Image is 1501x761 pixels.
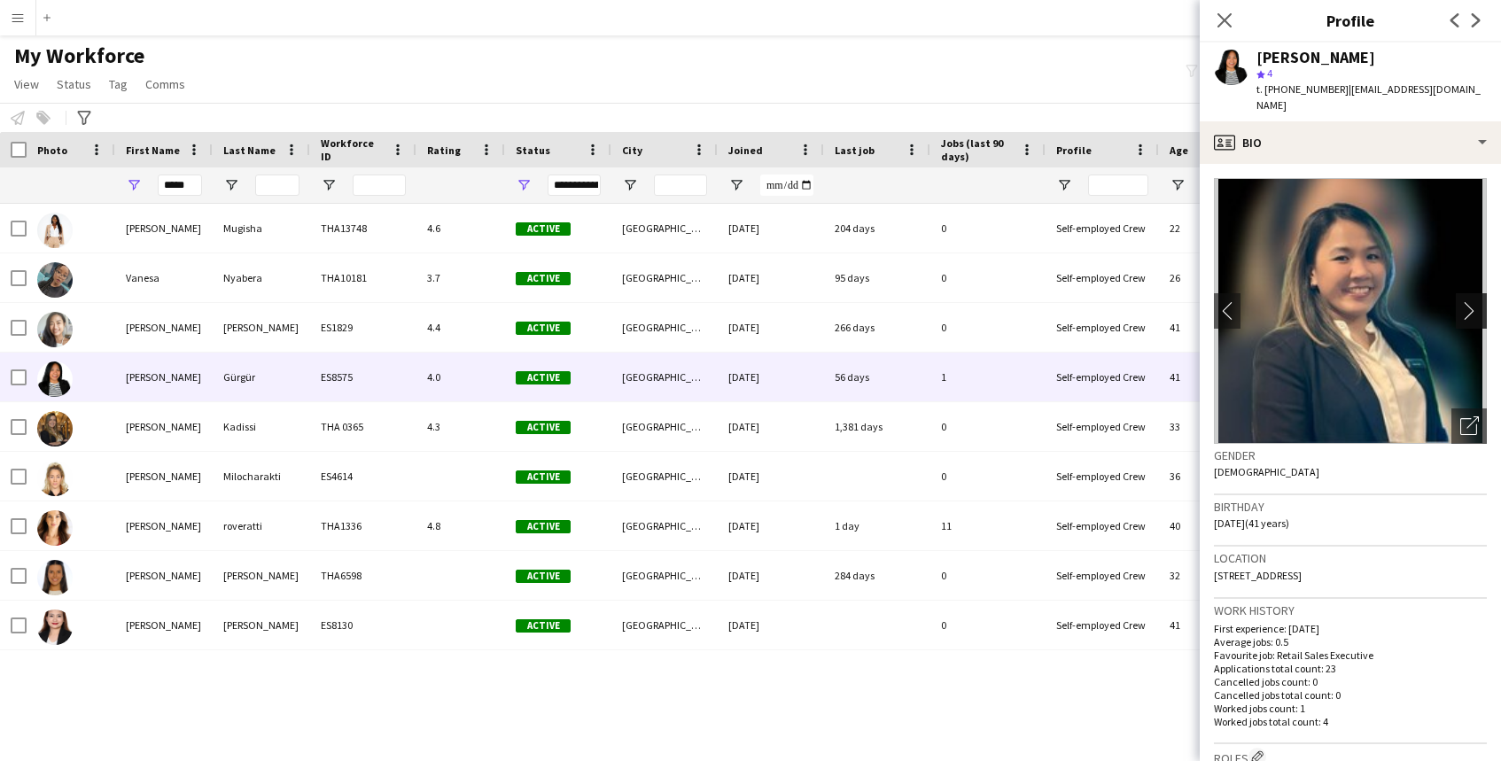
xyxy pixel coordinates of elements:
[622,144,642,157] span: City
[321,136,385,163] span: Workforce ID
[213,402,310,451] div: Kadissi
[109,76,128,92] span: Tag
[611,204,718,252] div: [GEOGRAPHIC_DATA]
[1046,204,1159,252] div: Self-employed Crew
[1256,50,1375,66] div: [PERSON_NAME]
[1214,550,1487,566] h3: Location
[611,353,718,401] div: [GEOGRAPHIC_DATA]
[1159,204,1233,252] div: 22
[310,402,416,451] div: THA 0365
[930,452,1046,501] div: 0
[824,551,930,600] div: 284 days
[1046,303,1159,352] div: Self-employed Crew
[516,520,571,533] span: Active
[718,601,824,649] div: [DATE]
[115,402,213,451] div: [PERSON_NAME]
[1046,452,1159,501] div: Self-employed Crew
[1267,66,1272,80] span: 4
[7,73,46,96] a: View
[1200,9,1501,32] h3: Profile
[416,402,505,451] div: 4.3
[213,452,310,501] div: Milocharakti
[930,402,1046,451] div: 0
[1200,121,1501,164] div: Bio
[622,177,638,193] button: Open Filter Menu
[1159,353,1233,401] div: 41
[115,551,213,600] div: [PERSON_NAME]
[1214,635,1487,648] p: Average jobs: 0.5
[516,177,532,193] button: Open Filter Menu
[1170,144,1188,157] span: Age
[728,144,763,157] span: Joined
[213,303,310,352] div: [PERSON_NAME]
[824,253,930,302] div: 95 days
[611,402,718,451] div: [GEOGRAPHIC_DATA]
[213,551,310,600] div: [PERSON_NAME]
[14,76,39,92] span: View
[37,213,73,248] img: Angella Vanessa Mugisha
[353,175,406,196] input: Workforce ID Filter Input
[1214,715,1487,728] p: Worked jobs total count: 4
[835,144,875,157] span: Last job
[1214,447,1487,463] h3: Gender
[1159,402,1233,451] div: 33
[37,144,67,157] span: Photo
[930,204,1046,252] div: 0
[1214,675,1487,688] p: Cancelled jobs count: 0
[728,177,744,193] button: Open Filter Menu
[824,402,930,451] div: 1,381 days
[1214,622,1487,635] p: First experience: [DATE]
[1214,516,1289,530] span: [DATE] (41 years)
[145,76,185,92] span: Comms
[516,371,571,384] span: Active
[824,303,930,352] div: 266 days
[654,175,707,196] input: City Filter Input
[50,73,98,96] a: Status
[37,411,73,447] img: Vanessa Kadissi
[516,619,571,633] span: Active
[1214,569,1302,582] span: [STREET_ADDRESS]
[74,107,95,128] app-action-btn: Advanced filters
[223,177,239,193] button: Open Filter Menu
[611,452,718,501] div: [GEOGRAPHIC_DATA]
[255,175,299,196] input: Last Name Filter Input
[416,253,505,302] div: 3.7
[1214,702,1487,715] p: Worked jobs count: 1
[321,177,337,193] button: Open Filter Menu
[824,353,930,401] div: 56 days
[37,610,73,645] img: Vanessa Solomon
[1046,253,1159,302] div: Self-employed Crew
[718,353,824,401] div: [DATE]
[718,253,824,302] div: [DATE]
[310,353,416,401] div: ES8575
[126,144,180,157] span: First Name
[37,510,73,546] img: vanessa roveratti
[416,501,505,550] div: 4.8
[516,470,571,484] span: Active
[115,303,213,352] div: [PERSON_NAME]
[1159,601,1233,649] div: 41
[718,551,824,600] div: [DATE]
[1214,465,1319,478] span: [DEMOGRAPHIC_DATA]
[14,43,144,69] span: My Workforce
[57,76,91,92] span: Status
[1214,178,1487,444] img: Crew avatar or photo
[138,73,192,96] a: Comms
[1170,177,1186,193] button: Open Filter Menu
[310,501,416,550] div: THA1336
[516,222,571,236] span: Active
[310,452,416,501] div: ES4614
[1214,662,1487,675] p: Applications total count: 23
[1159,551,1233,600] div: 32
[1159,303,1233,352] div: 41
[718,501,824,550] div: [DATE]
[310,204,416,252] div: THA13748
[611,501,718,550] div: [GEOGRAPHIC_DATA]
[1159,452,1233,501] div: 36
[516,570,571,583] span: Active
[760,175,813,196] input: Joined Filter Input
[930,551,1046,600] div: 0
[1256,82,1349,96] span: t. [PHONE_NUMBER]
[516,421,571,434] span: Active
[1056,177,1072,193] button: Open Filter Menu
